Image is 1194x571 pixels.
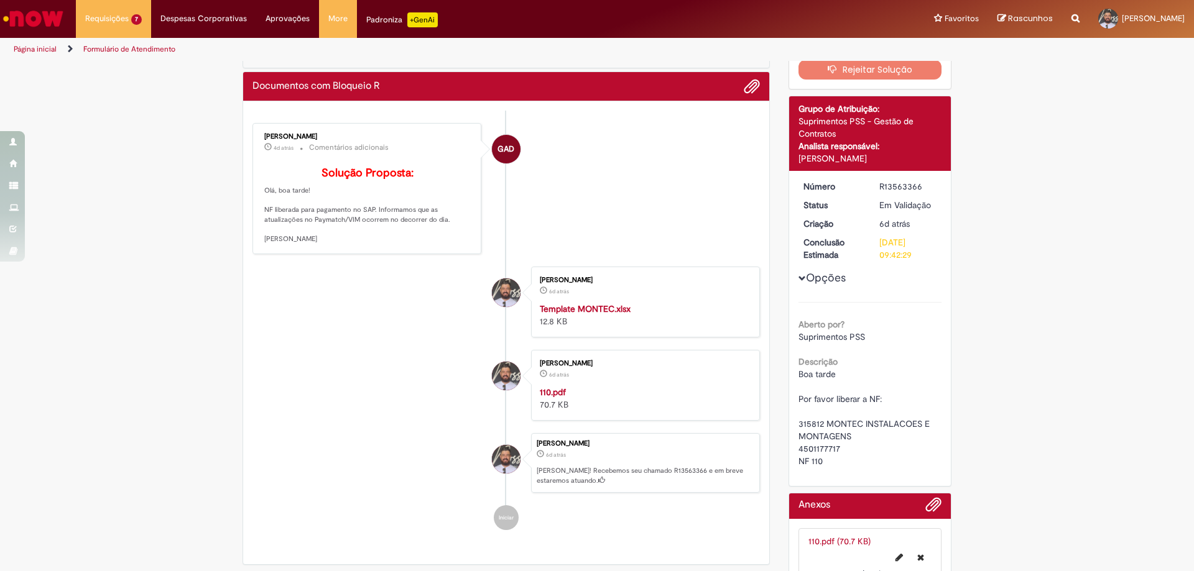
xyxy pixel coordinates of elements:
p: +GenAi [407,12,438,27]
div: 70.7 KB [540,386,747,411]
a: 110.pdf [540,386,566,398]
h2: Documentos com Bloqueio R Histórico de tíquete [252,81,380,92]
span: 6d atrás [879,218,910,229]
time: 26/09/2025 10:07:33 [274,144,294,152]
span: Rascunhos [1008,12,1053,24]
div: [PERSON_NAME] [540,360,747,367]
a: Template MONTEC.xlsx [540,303,631,314]
b: Aberto por? [798,319,845,330]
div: Suprimentos PSS - Gestão de Contratos [798,115,942,140]
time: 24/09/2025 14:42:25 [546,451,566,459]
span: Aprovações [266,12,310,25]
div: [DATE] 09:42:29 [879,236,937,261]
div: 12.8 KB [540,303,747,327]
div: Padroniza [366,12,438,27]
dt: Status [794,199,871,211]
span: Boa tarde Por favor liberar a NF: 315812 MONTEC INSTALACOES E MONTAGENS 4501177717 NF 110 [798,368,932,467]
a: 110.pdf (70.7 KB) [808,536,871,547]
div: [PERSON_NAME] [540,276,747,284]
div: Filipe de Andrade Reyes Molina [492,445,521,473]
span: Requisições [85,12,129,25]
p: [PERSON_NAME]! Recebemos seu chamado R13563366 e em breve estaremos atuando. [537,466,753,485]
div: Em Validação [879,199,937,211]
span: 6d atrás [549,371,569,378]
div: Filipe de Andrade Reyes Molina [492,362,521,390]
span: Favoritos [945,12,979,25]
a: Página inicial [14,44,57,54]
div: Gabriela Alves De Souza [492,135,521,163]
span: 4d atrás [274,144,294,152]
h2: Anexos [798,500,830,511]
div: Grupo de Atribuição: [798,103,942,115]
span: 6d atrás [549,288,569,295]
p: Olá, boa tarde! NF liberada para pagamento no SAP. Informamos que as atualizações no Paymatch/VIM... [264,167,471,244]
img: ServiceNow [1,6,65,31]
time: 24/09/2025 14:41:56 [549,371,569,378]
div: 24/09/2025 14:42:25 [879,217,937,230]
button: Rejeitar Solução [798,60,942,80]
time: 24/09/2025 14:42:25 [879,218,910,229]
span: 6d atrás [546,451,566,459]
li: Filipe de Andrade Reyes Molina [252,433,760,493]
ul: Trilhas de página [9,38,787,61]
dt: Conclusão Estimada [794,236,871,261]
time: 24/09/2025 14:41:56 [549,288,569,295]
span: Suprimentos PSS [798,331,865,342]
ul: Histórico de tíquete [252,111,760,542]
div: [PERSON_NAME] [798,152,942,165]
dt: Criação [794,217,871,230]
a: Rascunhos [997,13,1053,25]
span: [PERSON_NAME] [1122,13,1185,24]
a: Formulário de Atendimento [83,44,175,54]
div: Filipe de Andrade Reyes Molina [492,278,521,307]
button: Editar nome de arquivo 110.pdf [888,547,910,567]
div: [PERSON_NAME] [264,133,471,140]
button: Adicionar anexos [925,496,942,519]
button: Excluir 110.pdf [910,547,932,567]
button: Adicionar anexos [744,78,760,94]
small: Comentários adicionais [309,142,389,153]
b: Descrição [798,356,838,367]
b: Solução Proposta: [322,166,414,180]
div: Analista responsável: [798,140,942,152]
span: GAD [497,134,514,164]
dt: Número [794,180,871,193]
span: 7 [131,14,142,25]
span: More [328,12,348,25]
div: R13563366 [879,180,937,193]
div: [PERSON_NAME] [537,440,753,447]
span: Despesas Corporativas [160,12,247,25]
